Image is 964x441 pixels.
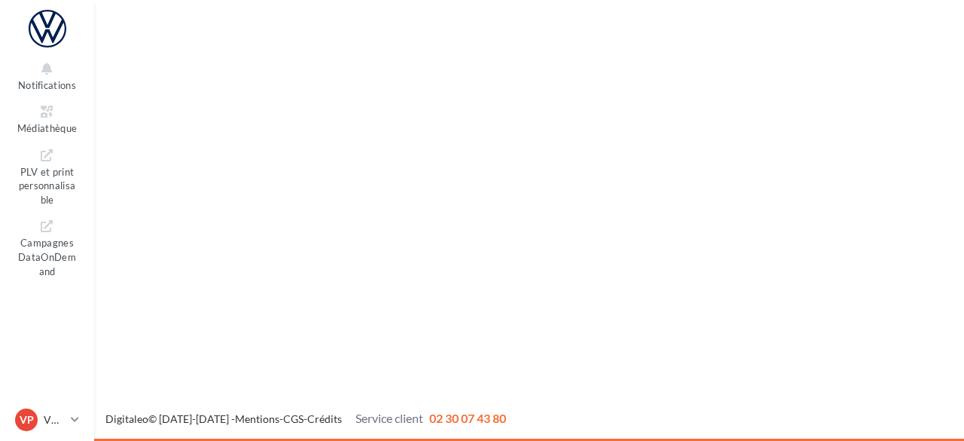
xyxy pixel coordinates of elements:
[105,412,148,425] a: Digitaleo
[307,412,342,425] a: Crédits
[12,144,82,210] a: PLV et print personnalisable
[18,79,76,91] span: Notifications
[355,411,423,425] span: Service client
[12,215,82,280] a: Campagnes DataOnDemand
[12,57,82,94] button: Notifications
[12,100,82,137] a: Médiathèque
[429,411,506,425] span: 02 30 07 43 80
[44,412,65,427] p: VW-PLV
[17,122,78,134] span: Médiathèque
[235,412,279,425] a: Mentions
[20,412,34,427] span: VP
[12,406,82,434] a: VP VW-PLV
[105,412,506,425] span: © [DATE]-[DATE] - - -
[283,412,304,425] a: CGS
[18,234,76,277] span: Campagnes DataOnDemand
[19,163,76,206] span: PLV et print personnalisable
